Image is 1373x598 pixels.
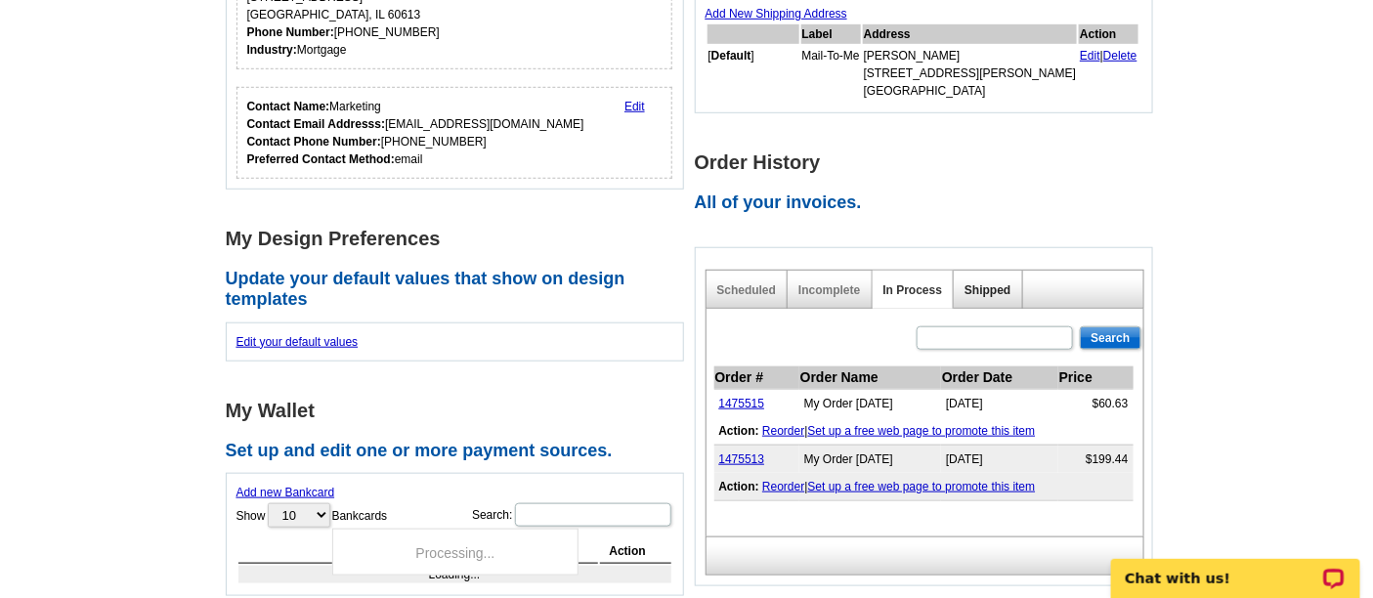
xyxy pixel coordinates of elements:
[236,87,673,179] div: Who should we contact regarding order issues?
[883,283,943,297] a: In Process
[941,445,1058,473] td: [DATE]
[332,529,579,576] div: Processing...
[762,424,804,438] a: Reorder
[1058,389,1134,417] td: $60.63
[247,117,386,131] strong: Contact Email Addresss:
[808,424,1036,438] a: Set up a free web page to promote this item
[714,417,1134,446] td: |
[236,486,335,499] a: Add new Bankcard
[1080,326,1140,350] input: Search
[808,480,1036,493] a: Set up a free web page to promote this item
[247,43,297,57] strong: Industry:
[1098,536,1373,598] iframe: LiveChat chat widget
[762,480,804,493] a: Reorder
[801,46,861,101] td: Mail-To-Me
[708,46,799,101] td: [ ]
[941,389,1058,417] td: [DATE]
[226,229,695,249] h1: My Design Preferences
[226,441,695,462] h2: Set up and edit one or more payment sources.
[719,452,765,466] a: 1475513
[799,389,941,417] td: My Order [DATE]
[799,445,941,473] td: My Order [DATE]
[965,283,1010,297] a: Shipped
[719,480,759,493] b: Action:
[695,192,1164,214] h2: All of your invoices.
[247,100,330,113] strong: Contact Name:
[941,366,1058,390] th: Order Date
[798,283,860,297] a: Incomplete
[1080,49,1100,63] a: Edit
[247,152,395,166] strong: Preferred Contact Method:
[711,49,751,63] b: Default
[863,46,1077,101] td: [PERSON_NAME] [STREET_ADDRESS][PERSON_NAME] [GEOGRAPHIC_DATA]
[1103,49,1137,63] a: Delete
[717,283,777,297] a: Scheduled
[1058,366,1134,390] th: Price
[706,7,847,21] a: Add New Shipping Address
[600,539,671,564] th: Action
[719,397,765,410] a: 1475515
[515,503,671,527] input: Search:
[624,100,645,113] a: Edit
[247,135,381,149] strong: Contact Phone Number:
[714,366,799,390] th: Order #
[695,152,1164,173] h1: Order History
[226,269,695,311] h2: Update your default values that show on design templates
[799,366,941,390] th: Order Name
[226,401,695,421] h1: My Wallet
[247,98,584,168] div: Marketing [EMAIL_ADDRESS][DOMAIN_NAME] [PHONE_NUMBER] email
[863,24,1077,44] th: Address
[1058,445,1134,473] td: $199.44
[236,335,359,349] a: Edit your default values
[1079,24,1138,44] th: Action
[801,24,861,44] th: Label
[1079,46,1138,101] td: |
[238,566,671,583] td: Loading...
[714,473,1134,501] td: |
[472,501,672,529] label: Search:
[268,503,330,528] select: ShowBankcards
[719,424,759,438] b: Action:
[236,501,388,530] label: Show Bankcards
[247,25,334,39] strong: Phone Number:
